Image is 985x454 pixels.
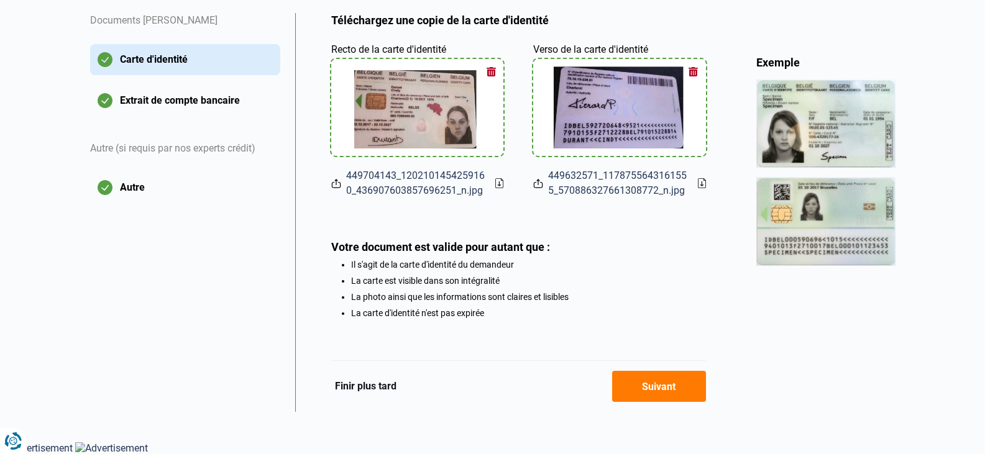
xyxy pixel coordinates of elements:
label: Verso de la carte d'identité [533,42,648,57]
label: Recto de la carte d'identité [331,42,446,57]
li: La carte d'identité n'est pas expirée [351,308,706,318]
li: La photo ainsi que les informations sont claires et lisibles [351,292,706,302]
div: Exemple [756,55,896,70]
a: Download [698,178,706,188]
img: idCard [756,79,896,265]
img: Advertisement [75,442,148,454]
button: Extrait de compte bancaire [90,85,280,116]
button: Finir plus tard [331,378,400,394]
button: Autre [90,172,280,203]
div: Votre document est valide pour autant que : [331,240,706,253]
div: Autre (si requis par nos experts crédit) [90,126,280,172]
div: Documents [PERSON_NAME] [90,13,280,44]
h2: Téléchargez une copie de la carte d'identité [331,13,706,27]
img: idCard2File [551,66,687,149]
button: Suivant [612,371,706,402]
span: 449632571_1178755643161555_570886327661308772_n.jpg [548,168,687,198]
li: La carte est visible dans son intégralité [351,276,706,286]
img: idCard1File [354,66,480,149]
a: Download [495,178,503,188]
button: Carte d'identité [90,44,280,75]
li: Il s'agit de la carte d'identité du demandeur [351,260,706,270]
span: 449704143_1202101454259160_436907603857696251_n.jpg [346,168,485,198]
